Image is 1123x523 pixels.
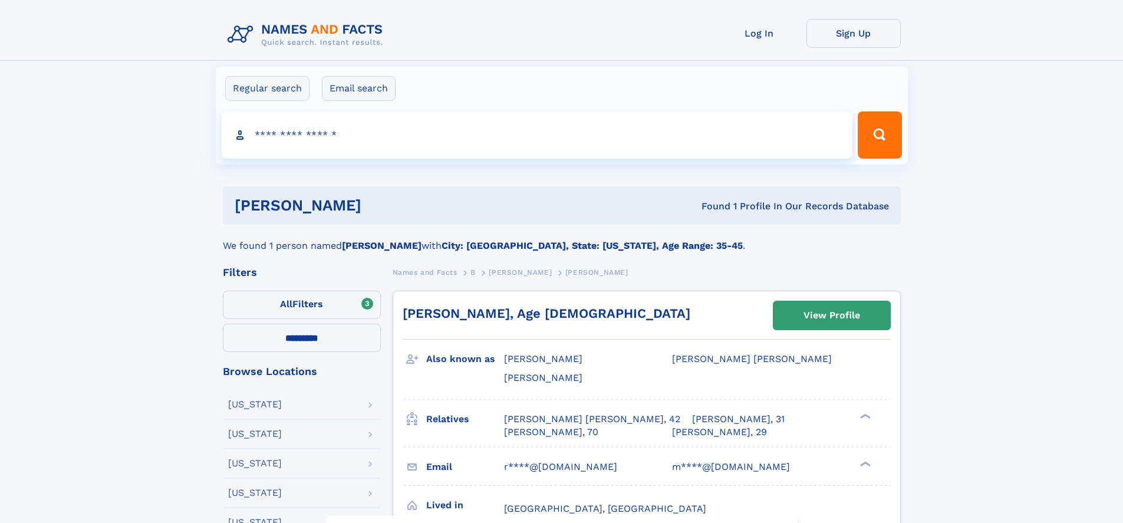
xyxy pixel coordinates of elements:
a: [PERSON_NAME] [PERSON_NAME], 42 [504,413,680,426]
b: City: [GEOGRAPHIC_DATA], State: [US_STATE], Age Range: 35-45 [442,240,743,251]
div: [US_STATE] [228,488,282,498]
span: [PERSON_NAME] [PERSON_NAME] [672,353,832,364]
span: [PERSON_NAME] [489,268,552,277]
div: [US_STATE] [228,459,282,468]
a: Log In [712,19,806,48]
h3: Email [426,457,504,477]
a: View Profile [773,301,890,330]
span: [GEOGRAPHIC_DATA], [GEOGRAPHIC_DATA] [504,503,706,514]
label: Regular search [225,76,309,101]
a: [PERSON_NAME], 29 [672,426,767,439]
a: [PERSON_NAME], Age [DEMOGRAPHIC_DATA] [403,306,690,321]
a: Names and Facts [393,265,457,279]
span: All [280,298,292,310]
h3: Also known as [426,349,504,369]
a: [PERSON_NAME], 70 [504,426,598,439]
img: Logo Names and Facts [223,19,393,51]
div: Browse Locations [223,366,381,377]
div: [US_STATE] [228,429,282,439]
h3: Lived in [426,495,504,515]
a: [PERSON_NAME], 31 [692,413,785,426]
span: [PERSON_NAME] [565,268,628,277]
div: ❯ [857,412,871,420]
div: Found 1 Profile In Our Records Database [531,200,889,213]
div: View Profile [803,302,860,329]
label: Filters [223,291,381,319]
span: [PERSON_NAME] [504,372,582,383]
div: We found 1 person named with . [223,225,901,253]
h1: [PERSON_NAME] [235,198,532,213]
input: search input [222,111,853,159]
label: Email search [322,76,396,101]
b: [PERSON_NAME] [342,240,421,251]
span: [PERSON_NAME] [504,353,582,364]
div: ❯ [857,460,871,468]
h3: Relatives [426,409,504,429]
span: B [470,268,476,277]
div: Filters [223,267,381,278]
a: Sign Up [806,19,901,48]
a: [PERSON_NAME] [489,265,552,279]
a: B [470,265,476,279]
button: Search Button [858,111,901,159]
div: [US_STATE] [228,400,282,409]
